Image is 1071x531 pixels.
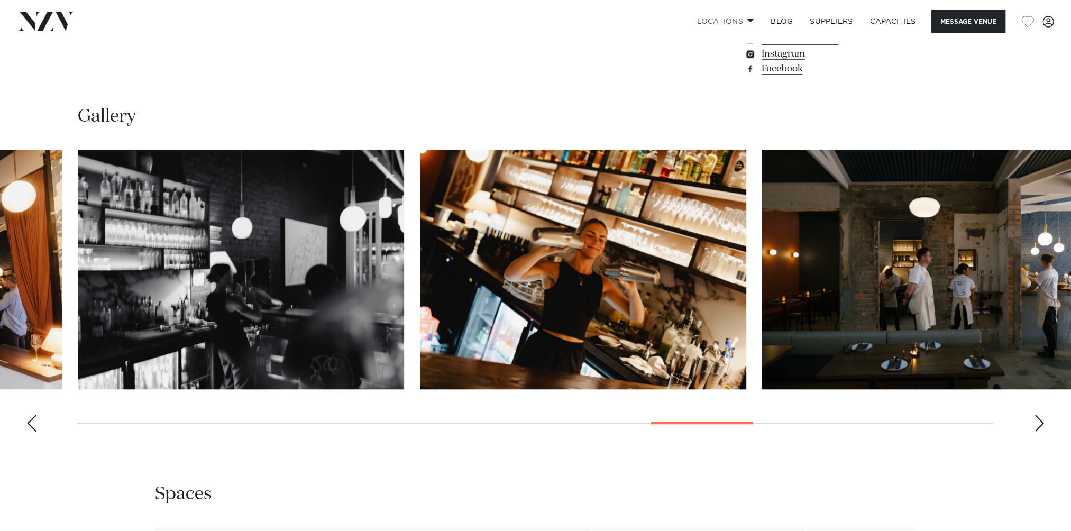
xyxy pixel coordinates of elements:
a: BLOG [762,10,801,33]
button: Message Venue [931,10,1005,33]
a: Instagram [744,47,917,61]
h2: Spaces [155,482,212,506]
img: nzv-logo.png [17,12,75,31]
img: Mixologist at Daphnes [78,150,404,389]
a: Locations [688,10,762,33]
h2: Gallery [78,105,136,129]
img: Bartender shaking cocktails at Daphnes [420,150,746,389]
a: SUPPLIERS [801,10,861,33]
swiper-slide: 17 / 24 [420,150,746,389]
a: Facebook [744,61,917,76]
swiper-slide: 16 / 24 [78,150,404,389]
a: Capacities [862,10,924,33]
